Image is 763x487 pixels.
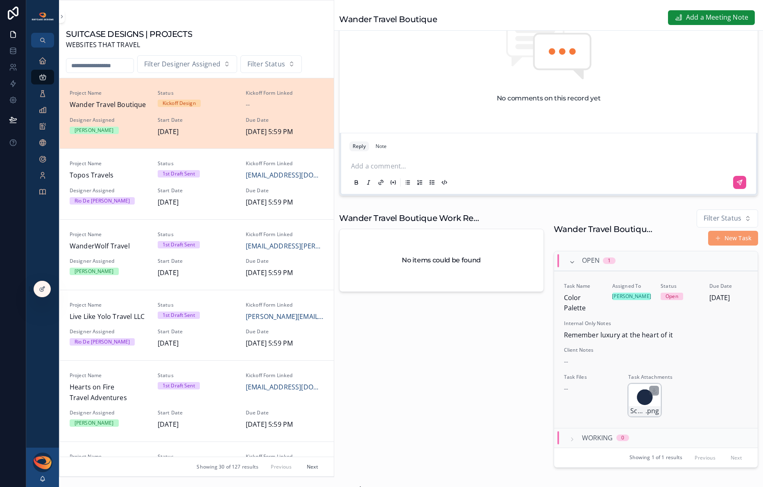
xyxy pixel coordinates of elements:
[246,312,324,322] a: [PERSON_NAME][EMAIL_ADDRESS][DOMAIN_NAME]
[158,453,236,460] span: Status
[582,255,600,266] span: Open
[158,231,236,238] span: Status
[339,212,482,224] h1: Wander Travel Boutique Work Requests
[70,160,148,167] span: Project Name
[661,283,699,289] span: Status
[246,410,324,416] span: Due Date
[158,419,236,430] span: [DATE]
[645,406,659,416] span: .png
[70,312,148,322] span: Live Like Yolo Travel LLC
[158,90,236,96] span: Status
[70,372,148,379] span: Project Name
[70,117,148,123] span: Designer Assigned
[70,241,148,252] span: WanderWolf Travel
[246,382,324,393] a: [EMAIL_ADDRESS][DOMAIN_NAME]
[75,127,114,134] div: [PERSON_NAME]
[158,197,236,208] span: [DATE]
[246,90,324,96] span: Kickoff Form Linked
[497,93,600,103] h2: No comments on this record yet
[137,55,237,73] button: Select Button
[246,117,324,123] span: Due Date
[246,268,324,278] span: [DATE] 5:59 PM
[70,453,148,460] span: Project Name
[70,170,148,181] span: Topos Travels
[163,241,195,248] div: 1st Draft Sent
[376,143,387,150] div: Note
[246,328,324,335] span: Due Date
[75,268,114,275] div: [PERSON_NAME]
[246,197,324,208] span: [DATE] 5:59 PM
[564,384,568,394] span: --
[158,410,236,416] span: Start Date
[564,283,602,289] span: Task Name
[60,290,334,360] a: Project NameLive Like Yolo Travel LLCStatus1st Draft SentKickoff Form Linked[PERSON_NAME][EMAIL_A...
[158,127,236,137] span: [DATE]
[301,460,324,473] button: Next
[144,59,220,70] span: Filter Designer Assigned
[630,406,645,416] span: Screenshot-2025-08-29-at-3.35.27-PM
[158,160,236,167] span: Status
[246,170,324,181] a: [EMAIL_ADDRESS][DOMAIN_NAME]
[158,268,236,278] span: [DATE]
[246,100,250,110] span: --
[158,328,236,335] span: Start Date
[66,40,192,50] span: WEBSITES THAT TRAVEL
[246,231,324,238] span: Kickoff Form Linked
[708,231,758,246] button: New Task
[668,10,755,25] button: Add a Meeting Note
[70,328,148,335] span: Designer Assigned
[246,372,324,379] span: Kickoff Form Linked
[666,293,678,300] div: Open
[564,330,748,341] span: Remember luxury at the heart of it
[582,433,613,444] span: Working
[75,419,114,427] div: [PERSON_NAME]
[709,293,748,303] span: [DATE]
[246,187,324,194] span: Due Date
[158,338,236,349] span: [DATE]
[629,454,683,461] span: Showing 1 of 1 results
[686,12,748,23] span: Add a Meeting Note
[60,78,334,148] a: Project NameWander Travel BoutiqueStatusKickoff DesignKickoff Form Linked--Designer Assigned[PERS...
[246,302,324,308] span: Kickoff Form Linked
[246,258,324,264] span: Due Date
[70,90,148,96] span: Project Name
[70,302,148,308] span: Project Name
[158,302,236,308] span: Status
[163,382,195,389] div: 1st Draft Sent
[60,360,334,441] a: Project NameHearts on Fire Travel AdventuresStatus1st Draft SentKickoff Form Linked[EMAIL_ADDRESS...
[628,374,748,380] span: Task Attachments
[564,320,748,327] span: Internal Only Notes
[75,338,130,346] div: Rio De [PERSON_NAME]
[163,100,196,107] div: Kickoff Design
[697,209,758,228] button: Select Button
[349,141,369,151] button: Reply
[402,255,481,265] h2: No items could be found
[197,464,258,470] span: Showing 30 of 127 results
[66,28,192,40] h1: SUITCASE DESIGNS | PROJECTS
[246,241,324,252] a: [EMAIL_ADDRESS][PERSON_NAME][DOMAIN_NAME]
[70,231,148,238] span: Project Name
[246,160,324,167] span: Kickoff Form Linked
[612,283,651,289] span: Assigned To
[60,219,334,290] a: Project NameWanderWolf TravelStatus1st Draft SentKickoff Form Linked[EMAIL_ADDRESS][PERSON_NAME][...
[70,100,148,110] span: Wander Travel Boutique
[247,59,285,70] span: Filter Status
[158,372,236,379] span: Status
[158,117,236,123] span: Start Date
[564,357,568,367] span: --
[163,312,195,319] div: 1st Draft Sent
[60,148,334,219] a: Project NameTopos TravelsStatus1st Draft SentKickoff Form Linked[EMAIL_ADDRESS][DOMAIN_NAME]Desig...
[70,410,148,416] span: Designer Assigned
[70,258,148,264] span: Designer Assigned
[75,197,130,205] div: Rio De [PERSON_NAME]
[621,435,624,441] div: 0
[564,347,748,353] span: Client Notes
[163,170,195,178] div: 1st Draft Sent
[564,293,602,314] span: Color Palette
[246,453,324,460] span: Kickoff Form Linked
